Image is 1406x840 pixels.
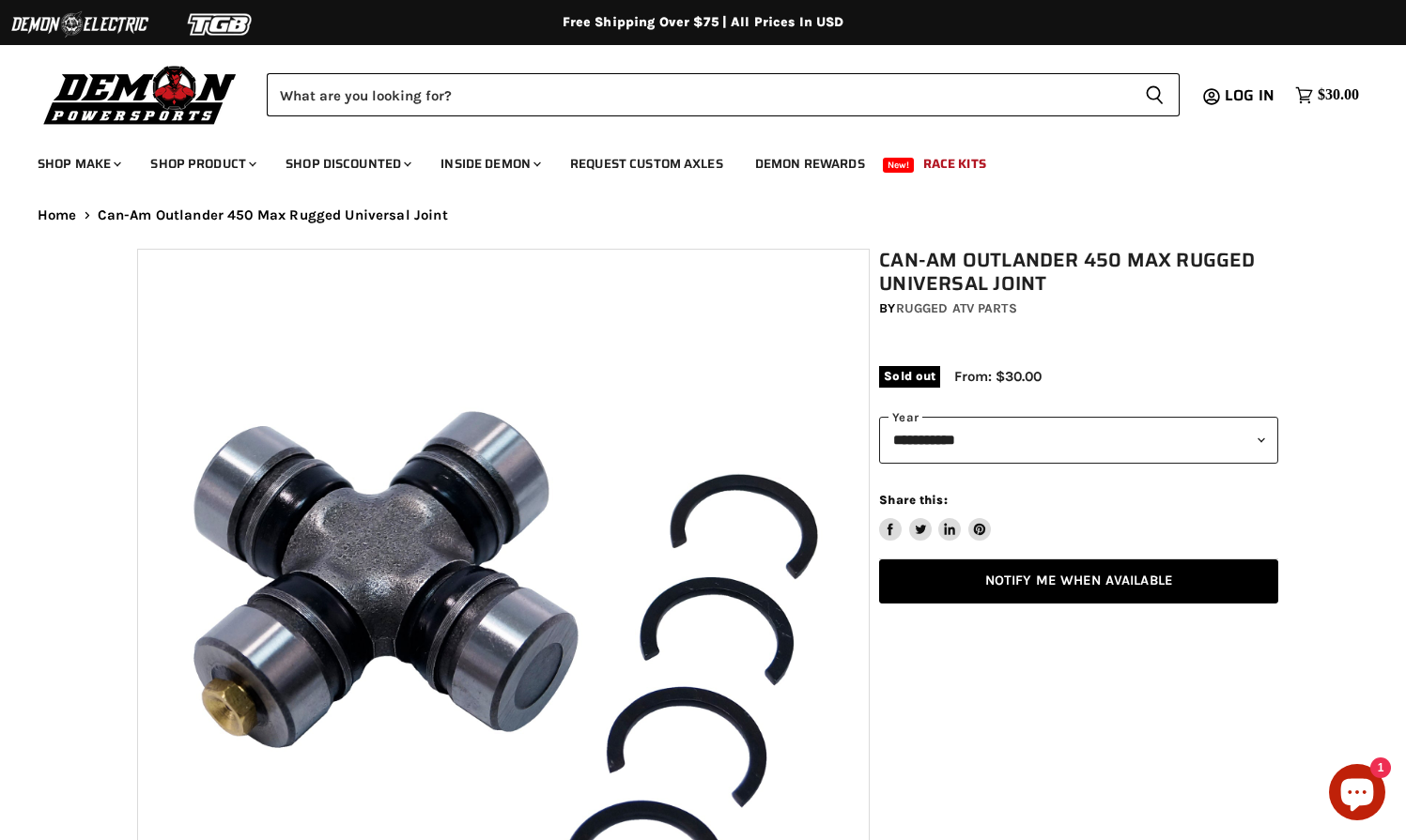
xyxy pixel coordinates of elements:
h1: Can-Am Outlander 450 Max Rugged Universal Joint [879,249,1278,296]
a: Notify Me When Available [879,559,1278,603]
a: Shop Discounted [271,145,423,183]
a: Request Custom Axles [556,145,737,183]
span: Share this: [879,493,947,507]
div: by [879,298,1278,319]
form: Product [267,73,1180,116]
a: Demon Rewards [741,145,879,183]
a: $30.00 [1286,82,1368,109]
span: Sold out [879,366,940,387]
a: Log in [1216,87,1286,104]
ul: Main menu [23,137,1354,183]
a: Race Kits [909,145,1000,183]
span: From: $30.00 [954,368,1042,385]
a: Shop Product [136,145,268,183]
a: Home [38,207,77,223]
span: New! [883,158,915,173]
a: Rugged ATV Parts [896,300,1017,316]
button: Search [1130,73,1180,116]
a: Shop Make [23,145,132,183]
select: year [879,417,1278,463]
img: Demon Electric Logo 2 [9,7,150,42]
span: Can-Am Outlander 450 Max Rugged Universal Joint [98,207,448,223]
img: TGB Logo 2 [150,7,291,42]
inbox-online-store-chat: Shopify online store chat [1323,764,1391,825]
a: Inside Demon [426,145,552,183]
span: $30.00 [1318,86,1359,104]
input: Search [267,73,1130,116]
aside: Share this: [879,492,991,542]
img: Demon Powersports [38,61,243,128]
span: Log in [1225,84,1275,107]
